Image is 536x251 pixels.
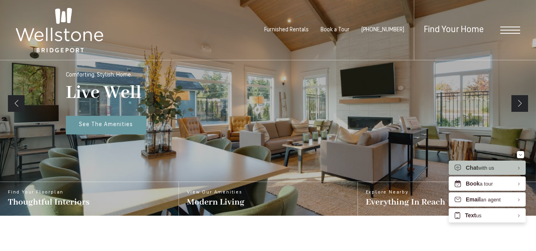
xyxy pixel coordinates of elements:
a: Next [511,95,528,112]
span: Thoughtful Interiors [8,197,90,208]
a: Book a Tour [321,27,350,33]
a: Find Your Home [424,25,484,34]
img: Wellstone [16,8,103,52]
a: View Our Amenities [179,182,357,216]
a: Previous [8,95,25,112]
span: Everything In Reach [366,197,445,208]
span: Modern Living [187,197,244,208]
span: Explore Nearby [366,190,445,195]
a: Call Us at (253) 642-8681 [361,27,404,33]
span: View Our Amenities [187,190,244,195]
a: Explore Nearby [357,182,536,216]
p: Live Well [66,82,142,105]
a: See The Amenities [66,116,146,135]
span: See The Amenities [79,122,133,128]
span: [PHONE_NUMBER] [361,27,404,33]
a: Furnished Rentals [264,27,309,33]
p: Comforting. Stylish. Home. [66,72,132,78]
span: Find Your Floorplan [8,190,90,195]
button: Open Menu [500,27,520,34]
